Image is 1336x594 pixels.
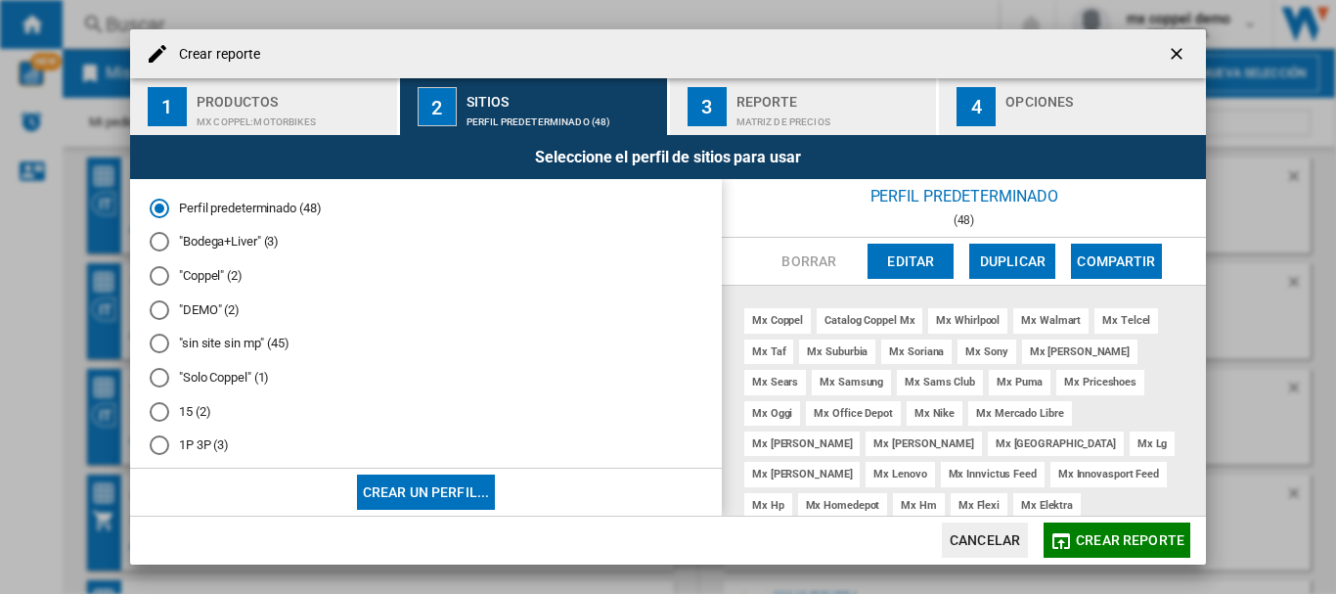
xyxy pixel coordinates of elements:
div: mx mercado libre [968,401,1071,426]
div: Productos [197,86,389,107]
md-radio-button: "Coppel" (2) [150,267,702,286]
button: Crear reporte [1044,523,1190,558]
button: Borrar [766,244,852,279]
button: Editar [868,244,954,279]
div: mx nike [907,401,962,426]
div: Perfil predeterminado (48) [467,107,659,127]
h4: Crear reporte [169,45,260,65]
md-radio-button: "sin site sin mp" (45) [150,335,702,353]
div: mx suburbia [799,340,875,364]
div: Matriz de precios [736,107,929,127]
div: Sitios [467,86,659,107]
div: mx innovasport feed [1050,462,1167,486]
div: mx priceshoes [1056,370,1144,394]
span: Crear reporte [1076,532,1184,548]
div: mx telcel [1094,308,1158,333]
div: mx [PERSON_NAME] [866,432,981,456]
div: mx whirlpool [928,308,1007,333]
div: mx [PERSON_NAME] [744,462,860,486]
div: mx sony [957,340,1015,364]
button: Crear un perfil... [357,475,496,510]
button: Duplicar [969,244,1055,279]
ng-md-icon: getI18NText('BUTTONS.CLOSE_DIALOG') [1167,44,1190,68]
div: (48) [722,213,1206,227]
div: mx hp [744,493,792,518]
div: mx office depot [806,401,901,426]
button: 2 Sitios Perfil predeterminado (48) [400,78,669,135]
div: Perfil predeterminado [722,179,1206,213]
button: 3 Reporte Matriz de precios [670,78,939,135]
div: mx lg [1130,432,1176,456]
div: mx lenovo [866,462,934,486]
div: mx [GEOGRAPHIC_DATA] [988,432,1124,456]
div: Seleccione el perfil de sitios para usar [130,135,1206,179]
div: Opciones [1005,86,1198,107]
div: mx homedepot [798,493,888,518]
div: mx [PERSON_NAME] [1022,340,1137,364]
button: Compartir [1071,244,1161,279]
div: mx elektra [1013,493,1081,518]
div: mx soriana [881,340,952,364]
div: catalog coppel mx [817,308,922,333]
div: mx innvictus feed [941,462,1045,486]
div: mx samsung [812,370,891,394]
div: Reporte [736,86,929,107]
div: 2 [418,87,457,126]
md-radio-button: "Solo Coppel" (1) [150,369,702,388]
md-radio-button: 15 (2) [150,402,702,421]
div: mx flexi [951,493,1007,518]
div: 3 [688,87,727,126]
div: mx hm [893,493,945,518]
button: 4 Opciones [939,78,1206,135]
div: mx oggi [744,401,800,426]
md-radio-button: Perfil predeterminado (48) [150,199,702,217]
button: 1 Productos MX COPPEL:Motorbikes [130,78,399,135]
md-radio-button: "Bodega+Liver" (3) [150,233,702,251]
button: getI18NText('BUTTONS.CLOSE_DIALOG') [1159,34,1198,73]
div: 1 [148,87,187,126]
md-radio-button: "DEMO" (2) [150,300,702,319]
div: MX COPPEL:Motorbikes [197,107,389,127]
div: mx puma [989,370,1050,394]
button: Cancelar [942,523,1028,558]
div: 4 [957,87,996,126]
div: mx [PERSON_NAME] [744,432,860,456]
div: mx coppel [744,308,811,333]
div: mx sams club [897,370,983,394]
div: mx walmart [1013,308,1089,333]
md-radio-button: 1P 3P (3) [150,436,702,455]
div: mx taf [744,340,793,364]
div: mx sears [744,370,806,394]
